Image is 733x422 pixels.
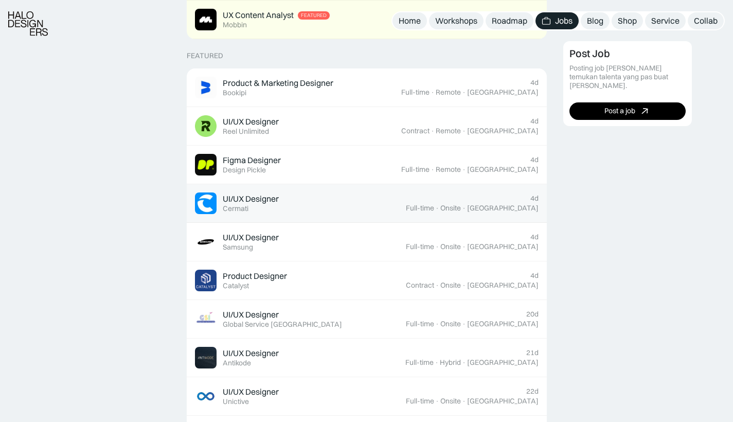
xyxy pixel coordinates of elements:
[187,223,547,261] a: Job ImageUI/UX DesignerSamsung4dFull-time·Onsite·[GEOGRAPHIC_DATA]
[467,127,539,135] div: [GEOGRAPHIC_DATA]
[223,21,247,29] div: Mobbin
[569,47,610,60] div: Post Job
[530,271,539,280] div: 4d
[435,281,439,290] div: ·
[604,107,635,115] div: Post a job
[195,154,217,175] img: Job Image
[195,231,217,253] img: Job Image
[530,233,539,241] div: 4d
[187,339,547,377] a: Job ImageUI/UX DesignerAntikode21dFull-time·Hybrid·[GEOGRAPHIC_DATA]
[581,12,610,29] a: Blog
[467,204,539,213] div: [GEOGRAPHIC_DATA]
[462,320,466,328] div: ·
[187,1,547,39] a: Job ImageUX Content AnalystFeaturedMobbin>25dContract·Remote·[GEOGRAPHIC_DATA]
[223,155,281,166] div: Figma Designer
[436,88,461,97] div: Remote
[187,261,547,300] a: Job ImageProduct DesignerCatalyst4dContract·Onsite·[GEOGRAPHIC_DATA]
[440,358,461,367] div: Hybrid
[569,64,686,90] div: Posting job [PERSON_NAME] temukan talenta yang pas buat [PERSON_NAME].
[530,78,539,87] div: 4d
[223,232,279,243] div: UI/UX Designer
[435,15,477,26] div: Workshops
[187,107,547,146] a: Job ImageUI/UX DesignerReel Unlimited4dContract·Remote·[GEOGRAPHIC_DATA]
[401,127,430,135] div: Contract
[435,204,439,213] div: ·
[187,51,223,60] div: Featured
[223,397,249,406] div: Unictive
[195,385,217,407] img: Job Image
[187,146,547,184] a: Job ImageFigma DesignerDesign Pickle4dFull-time·Remote·[GEOGRAPHIC_DATA]
[399,15,421,26] div: Home
[612,12,643,29] a: Shop
[406,320,434,328] div: Full-time
[406,281,434,290] div: Contract
[462,397,466,406] div: ·
[462,242,466,251] div: ·
[406,204,434,213] div: Full-time
[223,116,279,127] div: UI/UX Designer
[467,165,539,174] div: [GEOGRAPHIC_DATA]
[462,204,466,213] div: ·
[223,204,248,213] div: Cermati
[431,88,435,97] div: ·
[645,12,686,29] a: Service
[223,89,246,97] div: Bookipi
[435,358,439,367] div: ·
[401,165,430,174] div: Full-time
[526,348,539,357] div: 21d
[195,308,217,330] img: Job Image
[440,397,461,406] div: Onsite
[462,165,466,174] div: ·
[467,397,539,406] div: [GEOGRAPHIC_DATA]
[569,102,686,119] a: Post a job
[431,165,435,174] div: ·
[530,194,539,203] div: 4d
[526,387,539,396] div: 22d
[467,281,539,290] div: [GEOGRAPHIC_DATA]
[392,12,427,29] a: Home
[587,15,603,26] div: Blog
[195,270,217,291] img: Job Image
[223,166,266,174] div: Design Pickle
[223,320,342,329] div: Global Service [GEOGRAPHIC_DATA]
[223,10,294,21] div: UX Content Analyst
[694,15,718,26] div: Collab
[187,377,547,416] a: Job ImageUI/UX DesignerUnictive22dFull-time·Onsite·[GEOGRAPHIC_DATA]
[435,320,439,328] div: ·
[187,184,547,223] a: Job ImageUI/UX DesignerCermati4dFull-time·Onsite·[GEOGRAPHIC_DATA]
[195,347,217,368] img: Job Image
[195,192,217,214] img: Job Image
[618,15,637,26] div: Shop
[440,320,461,328] div: Onsite
[223,386,279,397] div: UI/UX Designer
[436,165,461,174] div: Remote
[187,68,547,107] a: Job ImageProduct & Marketing DesignerBookipi4dFull-time·Remote·[GEOGRAPHIC_DATA]
[223,243,253,252] div: Samsung
[535,12,579,29] a: Jobs
[522,10,539,19] div: >25d
[467,358,539,367] div: [GEOGRAPHIC_DATA]
[429,12,484,29] a: Workshops
[406,397,434,406] div: Full-time
[301,12,327,19] div: Featured
[440,204,461,213] div: Onsite
[462,281,466,290] div: ·
[223,309,279,320] div: UI/UX Designer
[530,117,539,126] div: 4d
[492,15,527,26] div: Roadmap
[435,397,439,406] div: ·
[195,77,217,98] img: Job Image
[195,115,217,137] img: Job Image
[486,12,533,29] a: Roadmap
[467,88,539,97] div: [GEOGRAPHIC_DATA]
[467,242,539,251] div: [GEOGRAPHIC_DATA]
[187,300,547,339] a: Job ImageUI/UX DesignerGlobal Service [GEOGRAPHIC_DATA]20dFull-time·Onsite·[GEOGRAPHIC_DATA]
[440,281,461,290] div: Onsite
[431,127,435,135] div: ·
[688,12,724,29] a: Collab
[530,155,539,164] div: 4d
[467,320,539,328] div: [GEOGRAPHIC_DATA]
[440,242,461,251] div: Onsite
[435,242,439,251] div: ·
[651,15,680,26] div: Service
